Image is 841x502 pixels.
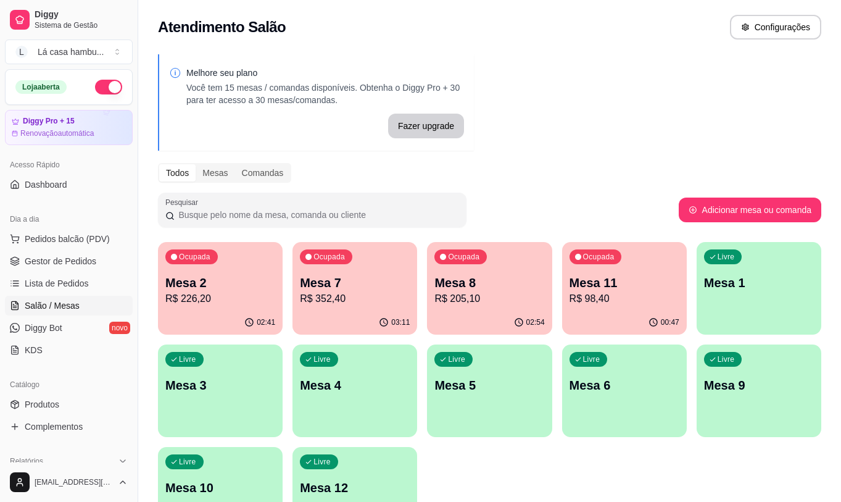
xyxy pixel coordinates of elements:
a: Produtos [5,395,133,414]
p: 02:54 [526,317,545,327]
p: Mesa 4 [300,377,410,394]
button: OcupadaMesa 8R$ 205,1002:54 [427,242,552,335]
button: Pedidos balcão (PDV) [5,229,133,249]
span: Diggy Bot [25,322,62,334]
p: Ocupada [583,252,615,262]
div: Todos [159,164,196,182]
a: Lista de Pedidos [5,274,133,293]
a: Dashboard [5,175,133,195]
p: Mesa 9 [704,377,814,394]
div: Loja aberta [15,80,67,94]
p: Ocupada [448,252,479,262]
a: KDS [5,340,133,360]
a: Diggy Botnovo [5,318,133,338]
p: Livre [179,354,196,364]
article: Renovação automática [20,128,94,138]
p: 03:11 [391,317,410,327]
p: Mesa 1 [704,274,814,291]
a: Salão / Mesas [5,296,133,316]
p: Mesa 11 [570,274,679,291]
p: R$ 98,40 [570,291,679,306]
button: Alterar Status [95,80,122,94]
p: Mesa 12 [300,479,410,496]
p: Melhore seu plano [186,67,464,79]
span: L [15,46,28,58]
p: 00:47 [661,317,679,327]
span: [EMAIL_ADDRESS][DOMAIN_NAME] [35,477,113,487]
label: Pesquisar [165,197,202,207]
p: Você tem 15 mesas / comandas disponíveis. Obtenha o Diggy Pro + 30 para ter acesso a 30 mesas/com... [186,82,464,106]
button: OcupadaMesa 2R$ 226,2002:41 [158,242,283,335]
p: 02:41 [257,317,275,327]
div: Acesso Rápido [5,155,133,175]
span: Sistema de Gestão [35,20,128,30]
button: LivreMesa 6 [562,345,687,437]
span: KDS [25,344,43,356]
h2: Atendimento Salão [158,17,286,37]
p: Mesa 5 [434,377,544,394]
a: Diggy Pro + 15Renovaçãoautomática [5,110,133,145]
button: OcupadaMesa 11R$ 98,4000:47 [562,242,687,335]
div: Lá casa hambu ... [38,46,104,58]
div: Catálogo [5,375,133,395]
p: Mesa 10 [165,479,275,496]
p: Livre [583,354,600,364]
p: Livre [313,354,331,364]
p: Livre [718,354,735,364]
p: Livre [448,354,465,364]
button: LivreMesa 9 [697,345,821,437]
span: Salão / Mesas [25,299,80,312]
p: Ocupada [179,252,210,262]
span: Diggy [35,9,128,20]
p: Mesa 6 [570,377,679,394]
span: Dashboard [25,178,67,191]
span: Produtos [25,398,59,411]
a: DiggySistema de Gestão [5,5,133,35]
button: Adicionar mesa ou comanda [679,198,821,222]
p: Mesa 8 [434,274,544,291]
button: LivreMesa 3 [158,345,283,437]
p: Ocupada [313,252,345,262]
span: Gestor de Pedidos [25,255,96,267]
p: Mesa 7 [300,274,410,291]
p: R$ 352,40 [300,291,410,306]
button: Select a team [5,40,133,64]
button: LivreMesa 5 [427,345,552,437]
p: Livre [718,252,735,262]
p: R$ 205,10 [434,291,544,306]
div: Comandas [235,164,291,182]
button: LivreMesa 4 [292,345,417,437]
a: Complementos [5,417,133,437]
input: Pesquisar [175,209,459,221]
button: Fazer upgrade [388,114,464,138]
p: Mesa 2 [165,274,275,291]
p: Mesa 3 [165,377,275,394]
span: Relatórios [10,456,43,466]
span: Lista de Pedidos [25,277,89,290]
button: [EMAIL_ADDRESS][DOMAIN_NAME] [5,467,133,497]
p: R$ 226,20 [165,291,275,306]
span: Pedidos balcão (PDV) [25,233,110,245]
div: Mesas [196,164,234,182]
article: Diggy Pro + 15 [23,117,75,126]
div: Dia a dia [5,209,133,229]
a: Gestor de Pedidos [5,251,133,271]
p: Livre [313,457,331,467]
button: OcupadaMesa 7R$ 352,4003:11 [292,242,417,335]
button: Configurações [730,15,821,40]
span: Complementos [25,420,83,433]
p: Livre [179,457,196,467]
button: LivreMesa 1 [697,242,821,335]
